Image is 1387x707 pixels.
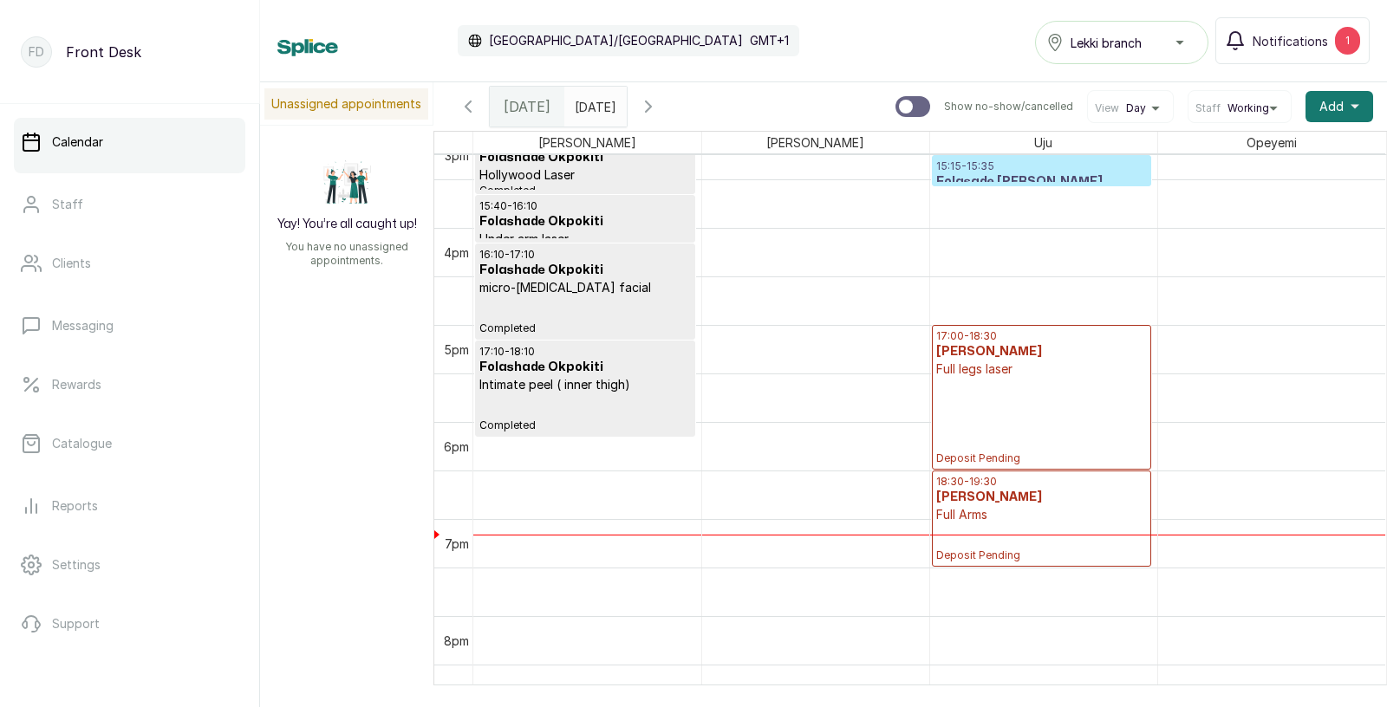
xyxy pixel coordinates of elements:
p: Calendar [52,133,103,151]
p: 15:40 - 16:10 [479,199,691,213]
a: Rewards [14,360,245,409]
button: StaffWorking [1195,101,1284,115]
span: [PERSON_NAME] [535,132,640,153]
span: Completed [479,184,691,198]
span: [DATE] [504,96,550,117]
p: Support [52,615,100,632]
h3: [PERSON_NAME] [936,489,1147,506]
a: Calendar [14,118,245,166]
p: Clients [52,255,91,272]
span: Add [1319,98,1344,115]
span: Completed [479,418,691,432]
h3: Folashade Okpokiti [479,149,691,166]
div: [DATE] [490,87,564,126]
p: 17:00 - 18:30 [936,329,1147,343]
button: Logout [14,658,245,707]
p: 15:15 - 15:35 [936,159,1147,173]
a: Staff [14,180,245,229]
p: Staff [52,196,83,213]
div: 6pm [440,438,472,456]
span: Completed [479,321,691,335]
p: GMT+1 [750,32,789,49]
div: 1 [1335,27,1360,55]
button: Lekki branch [1035,21,1208,64]
p: You have no unassigned appointments. [270,240,423,268]
h3: Folasade [PERSON_NAME] [936,173,1147,191]
p: Unassigned appointments [264,88,428,120]
p: [GEOGRAPHIC_DATA]/[GEOGRAPHIC_DATA] [489,32,743,49]
span: Deposit Pending [936,451,1147,465]
p: Show no-show/cancelled [944,100,1073,114]
div: 8pm [440,632,472,650]
a: Reports [14,482,245,530]
p: FD [29,43,44,61]
p: Settings [52,556,101,574]
p: 17:10 - 18:10 [479,345,691,359]
p: Reports [52,497,98,515]
h3: Folashade Okpokiti [479,262,691,279]
a: Settings [14,541,245,589]
span: Notifications [1253,32,1328,50]
button: Add [1306,91,1373,122]
span: Deposit Pending [936,548,1147,562]
p: Full legs laser [936,360,1147,378]
h3: Folashade Okpokiti [479,359,691,376]
a: Messaging [14,302,245,350]
h3: Folashade Okpokiti [479,213,691,230]
p: Under arm laser [479,230,691,248]
a: Support [14,600,245,648]
p: Intimate peel ( inner thigh) [479,376,691,393]
span: Uju [1031,132,1056,153]
span: [PERSON_NAME] [763,132,868,153]
p: 16:10 - 17:10 [479,248,691,262]
a: Clients [14,239,245,288]
div: 4pm [440,243,472,262]
p: Full Arms [936,506,1147,523]
span: Opeyemi [1243,132,1300,153]
span: Working [1227,101,1269,115]
div: 3pm [441,146,472,165]
span: Staff [1195,101,1221,115]
h2: Yay! You’re all caught up! [277,216,417,233]
button: ViewDay [1095,101,1166,115]
p: Catalogue [52,435,112,452]
a: Catalogue [14,419,245,468]
div: 5pm [440,341,472,359]
h3: [PERSON_NAME] [936,343,1147,360]
span: View [1095,101,1119,115]
p: Rewards [52,376,101,393]
span: Day [1126,101,1146,115]
p: 18:30 - 19:30 [936,475,1147,489]
p: Hollywood Laser [479,166,691,184]
p: micro-[MEDICAL_DATA] facial [479,279,691,296]
p: Front Desk [66,42,141,62]
button: Notifications1 [1215,17,1370,64]
p: Messaging [52,317,114,334]
span: Lekki branch [1071,34,1142,52]
div: 7pm [441,535,472,553]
